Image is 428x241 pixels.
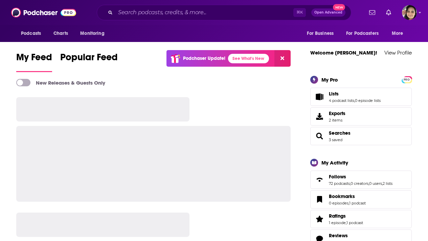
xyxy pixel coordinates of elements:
[333,4,345,10] span: New
[313,175,326,184] a: Follows
[313,131,326,141] a: Searches
[228,54,269,63] a: See What's New
[329,181,350,186] a: 72 podcasts
[16,51,52,72] a: My Feed
[293,8,306,17] span: ⌘ K
[329,91,339,97] span: Lists
[350,181,351,186] span: ,
[310,107,412,126] a: Exports
[302,27,342,40] button: open menu
[183,56,225,61] p: Podchaser Update!
[329,110,345,116] span: Exports
[329,118,345,123] span: 2 items
[16,51,52,67] span: My Feed
[366,7,378,18] a: Show notifications dropdown
[403,77,411,82] span: PRO
[80,29,104,38] span: Monitoring
[313,112,326,121] span: Exports
[329,233,348,239] span: Reviews
[329,193,366,199] a: Bookmarks
[346,220,346,225] span: ,
[310,190,412,209] span: Bookmarks
[351,181,368,186] a: 0 creators
[313,214,326,224] a: Ratings
[382,181,383,186] span: ,
[311,8,345,17] button: Open AdvancedNew
[329,98,354,103] a: 4 podcast lists
[321,76,338,83] div: My Pro
[342,27,388,40] button: open menu
[310,127,412,145] span: Searches
[329,174,392,180] a: Follows
[321,159,348,166] div: My Activity
[53,29,68,38] span: Charts
[49,27,72,40] a: Charts
[16,79,105,86] a: New Releases & Guests Only
[402,5,417,20] span: Logged in as shelbyjanner
[97,5,351,20] div: Search podcasts, credits, & more...
[403,76,411,82] a: PRO
[392,29,403,38] span: More
[310,88,412,106] span: Lists
[354,98,355,103] span: ,
[329,137,342,142] a: 3 saved
[355,98,381,103] a: 0 episode lists
[60,51,118,72] a: Popular Feed
[402,5,417,20] button: Show profile menu
[313,92,326,102] a: Lists
[329,213,346,219] span: Ratings
[402,5,417,20] img: User Profile
[329,174,346,180] span: Follows
[16,27,50,40] button: open menu
[329,233,366,239] a: Reviews
[329,201,348,205] a: 0 episodes
[329,220,346,225] a: 1 episode
[383,7,394,18] a: Show notifications dropdown
[329,193,355,199] span: Bookmarks
[329,213,363,219] a: Ratings
[115,7,293,18] input: Search podcasts, credits, & more...
[313,195,326,204] a: Bookmarks
[346,29,379,38] span: For Podcasters
[346,220,363,225] a: 1 podcast
[310,171,412,189] span: Follows
[383,181,392,186] a: 2 lists
[329,130,351,136] a: Searches
[21,29,41,38] span: Podcasts
[60,51,118,67] span: Popular Feed
[314,11,342,14] span: Open Advanced
[369,181,382,186] a: 0 users
[307,29,334,38] span: For Business
[310,49,377,56] a: Welcome [PERSON_NAME]!
[329,91,381,97] a: Lists
[349,201,366,205] a: 1 podcast
[75,27,113,40] button: open menu
[11,6,76,19] img: Podchaser - Follow, Share and Rate Podcasts
[310,210,412,228] span: Ratings
[384,49,412,56] a: View Profile
[387,27,412,40] button: open menu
